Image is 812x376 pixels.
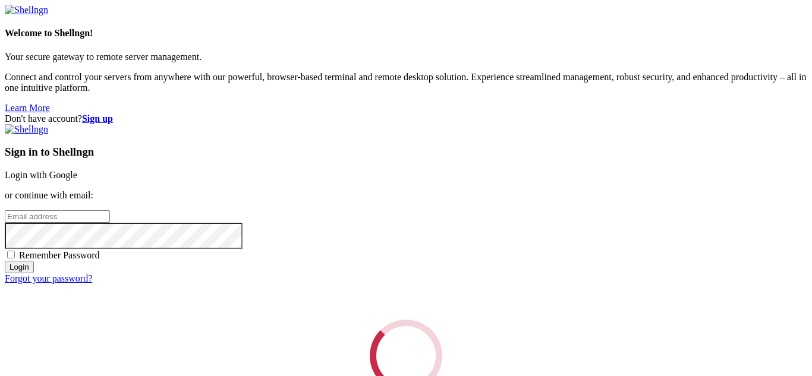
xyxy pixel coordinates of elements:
p: Your secure gateway to remote server management. [5,52,807,62]
a: Forgot your password? [5,273,92,283]
div: Don't have account? [5,113,807,124]
h4: Welcome to Shellngn! [5,28,807,39]
p: Connect and control your servers from anywhere with our powerful, browser-based terminal and remo... [5,72,807,93]
input: Email address [5,210,110,223]
h3: Sign in to Shellngn [5,146,807,159]
a: Sign up [82,113,113,124]
input: Remember Password [7,251,15,258]
a: Learn More [5,103,50,113]
span: Remember Password [19,250,100,260]
input: Login [5,261,34,273]
img: Shellngn [5,124,48,135]
img: Shellngn [5,5,48,15]
a: Login with Google [5,170,77,180]
p: or continue with email: [5,190,807,201]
